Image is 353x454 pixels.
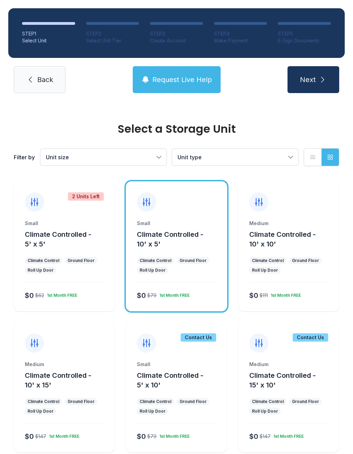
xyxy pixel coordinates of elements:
[252,258,284,263] div: Climate Control
[249,220,328,227] div: Medium
[25,361,104,368] div: Medium
[14,123,339,134] div: Select a Storage Unit
[137,361,216,368] div: Small
[14,153,35,161] div: Filter by
[35,433,46,440] div: $147
[172,149,298,165] button: Unit type
[35,292,44,299] div: $62
[249,230,316,248] span: Climate Controlled - 10' x 10'
[46,154,69,161] span: Unit size
[260,433,271,440] div: $147
[86,30,139,37] div: STEP 2
[249,371,336,390] button: Climate Controlled - 15' x 10'
[140,408,165,414] div: Roll Up Door
[40,149,167,165] button: Unit size
[28,258,59,263] div: Climate Control
[137,291,146,300] div: $0
[137,230,224,249] button: Climate Controlled - 10' x 5'
[140,399,171,404] div: Climate Control
[147,433,157,440] div: $79
[252,399,284,404] div: Climate Control
[22,30,75,37] div: STEP 1
[278,30,331,37] div: STEP 5
[86,37,139,44] div: Select Unit Tier
[147,292,157,299] div: $79
[25,291,34,300] div: $0
[28,408,53,414] div: Roll Up Door
[137,371,203,389] span: Climate Controlled - 5' x 10'
[249,432,258,441] div: $0
[214,30,267,37] div: STEP 4
[180,399,206,404] div: Ground Floor
[292,258,319,263] div: Ground Floor
[22,37,75,44] div: Select Unit
[249,361,328,368] div: Medium
[140,268,165,273] div: Roll Up Door
[25,371,91,389] span: Climate Controlled - 10' x 15'
[137,371,224,390] button: Climate Controlled - 5' x 10'
[252,268,278,273] div: Roll Up Door
[178,154,202,161] span: Unit type
[249,230,336,249] button: Climate Controlled - 10' x 10'
[260,292,268,299] div: $111
[68,192,104,201] div: 2 Units Left
[137,220,216,227] div: Small
[137,230,203,248] span: Climate Controlled - 10' x 5'
[214,37,267,44] div: Make Payment
[268,290,301,298] div: 1st Month FREE
[300,75,316,84] span: Next
[25,220,104,227] div: Small
[25,230,112,249] button: Climate Controlled - 5' x 5'
[157,431,190,439] div: 1st Month FREE
[25,371,112,390] button: Climate Controlled - 10' x 15'
[278,37,331,44] div: E-Sign Documents
[137,432,146,441] div: $0
[157,290,190,298] div: 1st Month FREE
[46,431,79,439] div: 1st Month FREE
[150,37,203,44] div: Create Account
[249,371,316,389] span: Climate Controlled - 15' x 10'
[293,333,328,342] div: Contact Us
[140,258,171,263] div: Climate Control
[28,399,59,404] div: Climate Control
[150,30,203,37] div: STEP 3
[249,291,258,300] div: $0
[28,268,53,273] div: Roll Up Door
[152,75,212,84] span: Request Live Help
[44,290,77,298] div: 1st Month FREE
[181,333,216,342] div: Contact Us
[25,432,34,441] div: $0
[252,408,278,414] div: Roll Up Door
[271,431,304,439] div: 1st Month FREE
[25,230,91,248] span: Climate Controlled - 5' x 5'
[180,258,206,263] div: Ground Floor
[292,399,319,404] div: Ground Floor
[68,258,94,263] div: Ground Floor
[68,399,94,404] div: Ground Floor
[37,75,53,84] span: Back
